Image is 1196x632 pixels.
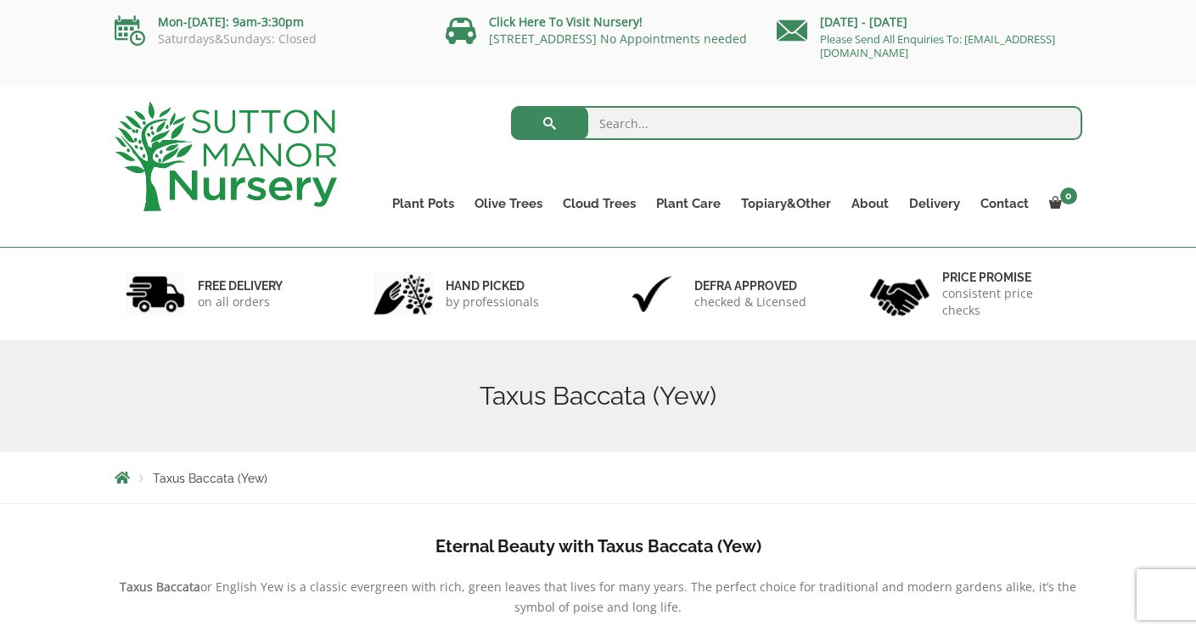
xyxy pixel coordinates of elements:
b: Taxus Baccata [120,579,200,595]
img: 3.jpg [622,272,682,316]
p: checked & Licensed [694,294,806,310]
h1: Taxus Baccata (Yew) [115,381,1082,411]
nav: Breadcrumbs [115,471,1082,484]
h6: hand picked [446,278,539,294]
a: 0 [1039,192,1082,215]
p: [DATE] - [DATE] [777,12,1082,32]
img: 2.jpg [373,272,433,316]
img: 1.jpg [126,272,185,316]
p: by professionals [446,294,539,310]
h6: Price promise [942,270,1071,285]
h6: Defra approved [694,278,806,294]
p: Mon-[DATE]: 9am-3:30pm [115,12,420,32]
a: Please Send All Enquiries To: [EMAIL_ADDRESS][DOMAIN_NAME] [820,31,1055,60]
a: Contact [970,192,1039,215]
h6: FREE DELIVERY [198,278,283,294]
img: logo [115,102,337,211]
b: Eternal Beauty with Taxus Baccata (Yew) [435,536,761,556]
a: Topiary&Other [731,192,841,215]
p: Saturdays&Sundays: Closed [115,32,420,46]
p: consistent price checks [942,285,1071,319]
span: Taxus Baccata (Yew) [153,472,267,485]
a: Olive Trees [464,192,553,215]
a: Delivery [899,192,970,215]
a: About [841,192,899,215]
span: 0 [1060,187,1077,204]
a: [STREET_ADDRESS] No Appointments needed [489,31,747,47]
a: Click Here To Visit Nursery! [489,14,643,30]
input: Search... [511,106,1082,140]
a: Plant Care [646,192,731,215]
a: Plant Pots [382,192,464,215]
span: or English Yew is a classic evergreen with rich, green leaves that lives for many years. The perf... [200,579,1076,615]
p: on all orders [198,294,283,310]
a: Cloud Trees [553,192,646,215]
img: 4.jpg [870,268,929,320]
